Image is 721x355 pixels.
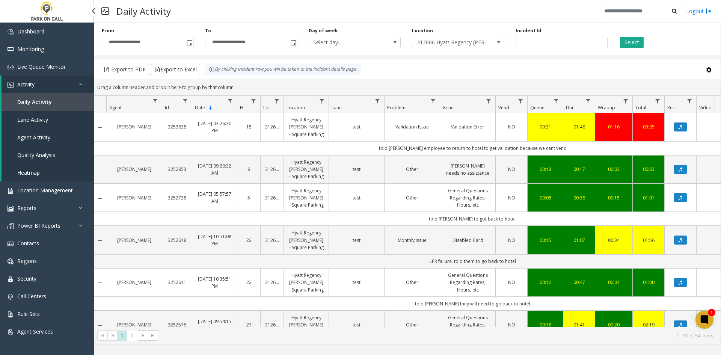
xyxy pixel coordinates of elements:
a: 00:13 [532,166,558,173]
a: 01:56 [637,237,660,244]
span: Agent Activity [17,134,50,141]
a: Activity [2,76,94,93]
span: Location Management [17,187,73,194]
a: 02:19 [637,321,660,328]
a: [DATE] 05:57:57 AM [197,190,232,205]
a: Queue Filter Menu [551,96,561,106]
span: Id [165,104,169,111]
span: NO [508,166,515,172]
a: Lane Activity [2,111,94,128]
div: 00:12 [532,279,558,286]
span: Location [287,104,305,111]
a: Location Filter Menu [317,96,327,106]
a: Collapse Details [94,195,106,201]
a: [PERSON_NAME] [111,123,157,130]
a: [PERSON_NAME] [111,166,157,173]
label: To [205,27,211,34]
h3: Daily Activity [113,2,175,20]
span: Wrapup [598,104,615,111]
a: 01:01 [637,194,660,201]
span: Monitoring [17,45,44,53]
a: [DATE] 10:35:51 PM [197,275,232,290]
a: Agent Filter Menu [150,96,160,106]
div: 00:15 [600,194,628,201]
a: 01:16 [600,123,628,130]
a: NO [500,321,523,328]
a: 3252611 [167,279,187,286]
a: [PERSON_NAME] [111,321,157,328]
a: 00:08 [532,194,558,201]
img: pageIcon [101,2,109,20]
span: Activity [17,81,35,88]
span: Agent [109,104,122,111]
a: 21 [242,321,256,328]
span: Rec. [667,104,676,111]
span: Dur [566,104,574,111]
a: 5 [242,194,256,201]
a: Quality Analysis [2,146,94,164]
a: 3253638 [167,123,187,130]
div: 00:17 [568,166,590,173]
span: Heatmap [17,169,40,176]
a: 312606 [265,166,279,173]
a: test [333,321,380,328]
a: 01:00 [637,279,660,286]
a: NO [500,123,523,130]
img: 'icon' [8,276,14,282]
div: 00:34 [600,237,628,244]
a: Other [389,321,435,328]
a: 3252953 [167,166,187,173]
a: Heatmap [2,164,94,181]
span: Video [699,104,712,111]
div: 00:38 [568,194,590,201]
span: Problem [387,104,406,111]
a: Disabled Card [445,237,491,244]
a: 3252738 [167,194,187,201]
div: 00:47 [568,279,590,286]
span: Dashboard [17,28,44,35]
a: [PERSON_NAME] [111,194,157,201]
span: Sortable [208,105,214,111]
a: 15 [242,123,256,130]
label: Incident Id [516,27,541,34]
a: 00:20 [600,321,628,328]
span: Go to the last page [150,332,156,338]
a: 01:48 [568,123,590,130]
a: [DATE] 03:26:30 PM [197,120,232,134]
div: 00:31 [532,123,558,130]
img: 'icon' [8,64,14,70]
a: NO [500,237,523,244]
a: 3252618 [167,237,187,244]
label: Location [412,27,433,34]
span: Page 2 [127,331,137,341]
a: Logout [686,7,712,15]
span: Toggle popup [289,37,297,48]
a: Dur Filter Menu [583,96,593,106]
a: General Questions Regarding Rates, Hours, etc [445,314,491,336]
span: NO [508,237,515,243]
a: Hyatt Regency [PERSON_NAME] - Square Parking [288,159,324,180]
a: H Filter Menu [249,96,259,106]
a: test [333,194,380,201]
a: 9 [242,166,256,173]
a: 312606 [265,194,279,201]
a: Issue Filter Menu [484,96,494,106]
img: 'icon' [8,29,14,35]
span: Daily Activity [17,98,52,106]
a: Hyatt Regency [PERSON_NAME] - Square Parking [288,187,324,209]
span: Lot [263,104,270,111]
a: Collapse Details [94,322,106,328]
a: test [333,166,380,173]
span: Contacts [17,240,39,247]
a: Hyatt Regency [PERSON_NAME] - Square Parking [288,229,324,251]
div: 00:33 [637,166,660,173]
a: Hyatt Regency [PERSON_NAME] - Square Parking [288,314,324,336]
span: Queue [530,104,545,111]
span: Date [195,104,205,111]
